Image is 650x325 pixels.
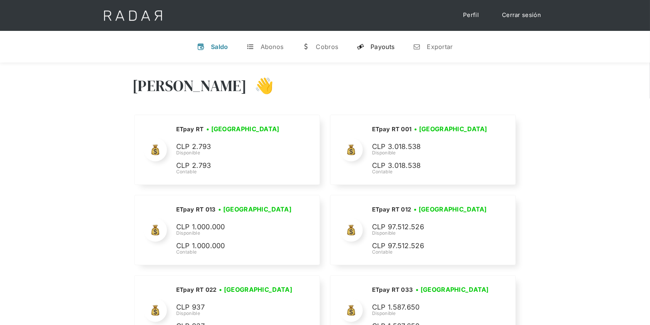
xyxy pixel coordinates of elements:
h3: • [GEOGRAPHIC_DATA] [416,285,489,294]
a: Perfil [455,8,487,23]
div: y [357,43,364,51]
h2: ETpay RT [176,125,204,133]
div: Disponible [176,310,295,317]
div: Saldo [211,43,228,51]
h2: ETpay RT 022 [176,286,217,294]
div: Exportar [427,43,453,51]
div: Disponible [176,230,294,237]
h3: • [GEOGRAPHIC_DATA] [218,205,291,214]
h2: ETpay RT 013 [176,206,216,213]
h2: ETpay RT 012 [372,206,411,213]
div: n [413,43,421,51]
h3: 👋 [247,76,274,95]
p: CLP 937 [176,302,292,313]
div: Disponible [372,149,490,156]
p: CLP 97.512.526 [372,240,488,252]
p: CLP 3.018.538 [372,160,488,171]
div: Abonos [261,43,284,51]
h3: • [GEOGRAPHIC_DATA] [219,285,292,294]
div: Payouts [370,43,394,51]
div: Contable [372,168,490,175]
p: CLP 1.000.000 [176,222,292,233]
div: Disponible [372,230,490,237]
h2: ETpay RT 001 [372,125,412,133]
h3: • [GEOGRAPHIC_DATA] [206,124,280,134]
p: CLP 3.018.538 [372,141,488,152]
p: CLP 1.000.000 [176,240,292,252]
p: CLP 2.793 [176,160,292,171]
div: Contable [176,168,292,175]
div: Disponible [372,310,492,317]
div: Contable [176,249,294,256]
p: CLP 97.512.526 [372,222,488,233]
div: v [197,43,205,51]
h2: ETpay RT 033 [372,286,413,294]
h3: [PERSON_NAME] [132,76,247,95]
div: t [247,43,254,51]
h3: • [GEOGRAPHIC_DATA] [414,205,487,214]
div: Disponible [176,149,292,156]
p: CLP 1.587.650 [372,302,488,313]
a: Cerrar sesión [494,8,549,23]
div: Contable [372,249,490,256]
h3: • [GEOGRAPHIC_DATA] [414,124,487,134]
p: CLP 2.793 [176,141,292,152]
div: w [302,43,310,51]
div: Cobros [316,43,338,51]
